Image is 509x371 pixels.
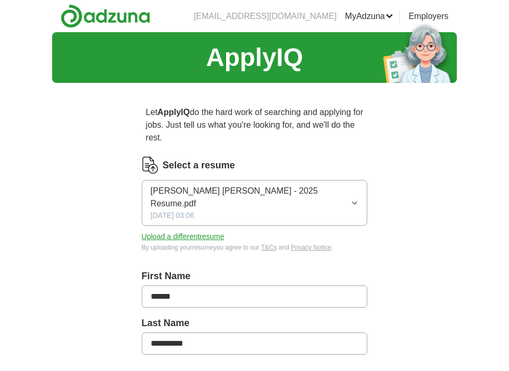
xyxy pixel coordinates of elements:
[158,108,190,117] strong: ApplyIQ
[142,102,368,148] p: Let do the hard work of searching and applying for jobs. Just tell us what you're looking for, an...
[291,244,331,251] a: Privacy Notice
[61,4,150,28] img: Adzuna logo
[194,10,337,23] li: [EMAIL_ADDRESS][DOMAIN_NAME]
[261,244,277,251] a: T&Cs
[142,231,224,242] button: Upload a differentresume
[345,10,394,23] a: MyAdzuna
[142,180,368,226] button: [PERSON_NAME] [PERSON_NAME] - 2025 Resume.pdf[DATE] 03:06
[142,157,159,174] img: CV Icon
[206,39,303,77] h1: ApplyIQ
[142,316,368,330] label: Last Name
[408,10,448,23] a: Employers
[163,158,235,173] label: Select a resume
[151,185,351,210] span: [PERSON_NAME] [PERSON_NAME] - 2025 Resume.pdf
[151,210,194,221] span: [DATE] 03:06
[142,243,368,252] div: By uploading your resume you agree to our and .
[142,269,368,283] label: First Name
